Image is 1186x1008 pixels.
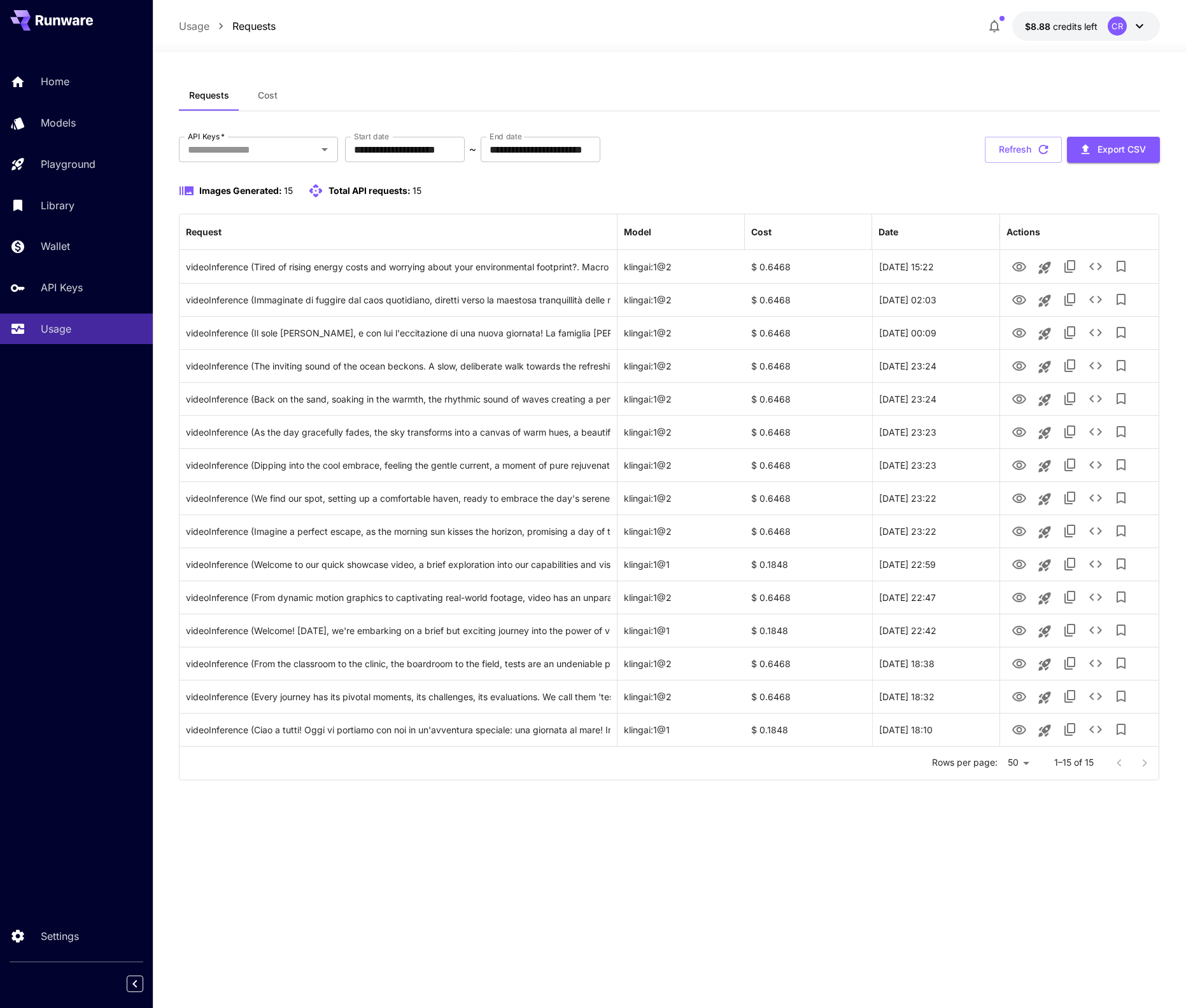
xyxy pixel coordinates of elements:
[1006,452,1032,478] button: View Video
[745,481,872,514] div: $ 0.6468
[1025,21,1053,32] span: $8.88
[872,548,999,581] div: 27 Aug, 2025 22:59
[1006,551,1032,577] button: View Video
[1083,518,1108,544] button: See details
[618,614,745,647] div: klingai:1@1
[932,756,998,769] p: Rows per page:
[1083,353,1108,378] button: See details
[879,226,898,237] div: Date
[1006,352,1032,378] button: View Video
[1032,420,1057,446] button: Launch in playground
[1006,617,1032,643] button: View Video
[1083,717,1108,742] button: See details
[186,383,611,415] div: Click to copy prompt
[1006,683,1032,709] button: View Video
[872,349,999,382] div: 27 Aug, 2025 23:24
[745,415,872,448] div: $ 0.6468
[1057,551,1083,577] button: Copy TaskUUID
[41,115,76,130] p: Models
[751,226,772,237] div: Cost
[186,614,611,647] div: Click to copy prompt
[745,349,872,382] div: $ 0.6468
[1057,452,1083,478] button: Copy TaskUUID
[872,713,999,746] div: 27 Aug, 2025 18:10
[1006,286,1032,312] button: View Video
[1108,254,1134,279] button: Add to library
[1108,717,1134,742] button: Add to library
[618,647,745,680] div: klingai:1@2
[1083,551,1108,577] button: See details
[872,581,999,614] div: 27 Aug, 2025 22:47
[745,680,872,713] div: $ 0.6468
[618,283,745,316] div: klingai:1@2
[1108,452,1134,478] button: Add to library
[1108,353,1134,378] button: Add to library
[1057,584,1083,610] button: Copy TaskUUID
[872,250,999,283] div: 02 Sep, 2025 15:22
[179,18,209,34] p: Usage
[1032,619,1057,644] button: Launch in playground
[1108,584,1134,610] button: Add to library
[1006,485,1032,511] button: View Video
[1108,386,1134,411] button: Add to library
[1083,452,1108,478] button: See details
[872,382,999,415] div: 27 Aug, 2025 23:24
[186,350,611,382] div: Click to copy prompt
[745,548,872,581] div: $ 0.1848
[1003,754,1034,772] div: 50
[1057,353,1083,378] button: Copy TaskUUID
[618,581,745,614] div: klingai:1@2
[1108,419,1134,445] button: Add to library
[1108,551,1134,577] button: Add to library
[745,283,872,316] div: $ 0.6468
[232,18,276,34] a: Requests
[872,481,999,514] div: 27 Aug, 2025 23:22
[1108,651,1134,676] button: Add to library
[872,283,999,316] div: 28 Aug, 2025 02:03
[1057,254,1083,279] button: Copy TaskUUID
[186,680,611,713] div: Click to copy prompt
[1032,553,1057,578] button: Launch in playground
[41,156,95,172] p: Playground
[618,316,745,349] div: klingai:1@2
[1032,718,1057,743] button: Launch in playground
[186,317,611,349] div: Click to copy prompt
[985,137,1062,163] button: Refresh
[1006,716,1032,742] button: View Video
[1057,618,1083,643] button: Copy TaskUUID
[186,548,611,581] div: Click to copy prompt
[1083,584,1108,610] button: See details
[745,448,872,481] div: $ 0.6468
[745,581,872,614] div: $ 0.6468
[1032,487,1057,512] button: Launch in playground
[745,614,872,647] div: $ 0.1848
[186,416,611,448] div: Click to copy prompt
[186,647,611,680] div: Click to copy prompt
[1083,287,1108,312] button: See details
[1083,254,1108,279] button: See details
[136,972,153,995] div: Collapse sidebar
[189,90,229,101] span: Requests
[1006,518,1032,544] button: View Video
[1006,385,1032,411] button: View Video
[1108,518,1134,544] button: Add to library
[41,929,79,944] p: Settings
[1057,684,1083,709] button: Copy TaskUUID
[624,226,651,237] div: Model
[1083,386,1108,411] button: See details
[1083,618,1108,643] button: See details
[1032,685,1057,710] button: Launch in playground
[186,714,611,746] div: Click to copy prompt
[1006,226,1040,237] div: Actions
[872,514,999,548] div: 27 Aug, 2025 23:22
[618,349,745,382] div: klingai:1@2
[316,141,334,158] button: Open
[1057,386,1083,411] button: Copy TaskUUID
[1006,650,1032,676] button: View Video
[41,321,71,336] p: Usage
[469,142,476,157] p: ~
[1012,11,1160,41] button: $8.8792CR
[284,185,293,196] span: 15
[1053,21,1098,32] span: credits left
[618,680,745,713] div: klingai:1@2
